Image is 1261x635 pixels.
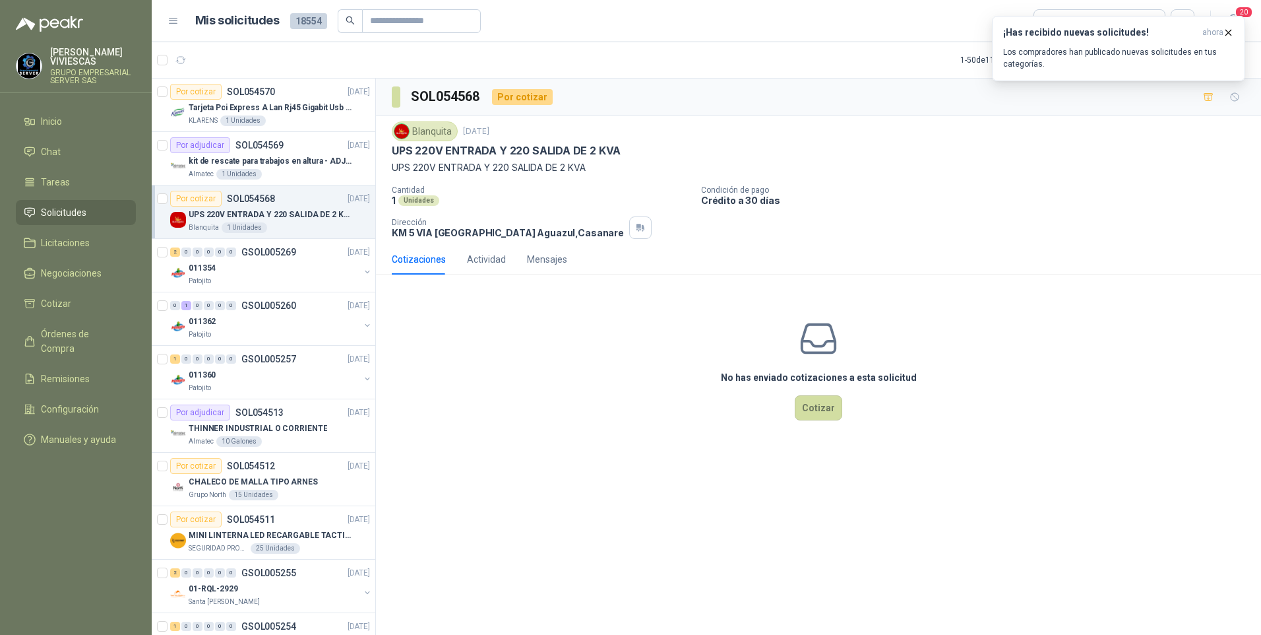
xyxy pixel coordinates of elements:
h3: ¡Has recibido nuevas solicitudes! [1003,27,1197,38]
p: Dirección [392,218,624,227]
span: Manuales y ayuda [41,432,116,447]
div: 1 - 50 de 11009 [960,50,1051,71]
a: Chat [16,139,136,164]
p: [DATE] [348,246,370,259]
p: Grupo North [189,490,226,500]
p: [DATE] [348,620,370,633]
span: Chat [41,145,61,159]
div: 0 [193,568,202,578]
div: 2 [170,568,180,578]
a: 2 0 0 0 0 0 GSOL005269[DATE] Company Logo011354Patojito [170,244,373,286]
span: 18554 [290,13,327,29]
span: ahora [1202,27,1223,38]
span: search [346,16,355,25]
p: GSOL005254 [241,622,296,631]
a: Remisiones [16,366,136,391]
div: 1 Unidades [222,222,267,233]
span: Órdenes de Compra [41,327,123,356]
a: Licitaciones [16,230,136,255]
div: 1 Unidades [220,116,266,126]
p: Blanquita [189,222,219,233]
p: Almatec [189,436,214,447]
img: Company Logo [170,158,186,174]
p: kit de rescate para trabajos en altura - ADJUNTAR FICHA TECNICA [189,155,353,168]
p: UPS 220V ENTRADA Y 220 SALIDA DE 2 KVA [392,160,1245,175]
h3: SOL054568 [411,86,481,107]
p: [DATE] [348,139,370,152]
p: GSOL005260 [241,301,296,310]
p: MINI LINTERNA LED RECARGABLE TACTICA [189,529,353,542]
a: Inicio [16,109,136,134]
h3: No has enviado cotizaciones a esta solicitud [721,370,917,385]
div: Blanquita [392,121,458,141]
p: [DATE] [348,86,370,98]
p: Los compradores han publicado nuevas solicitudes en tus categorías. [1003,46,1234,70]
p: SOL054569 [235,141,284,150]
p: SOL054568 [227,194,275,203]
a: Configuración [16,397,136,422]
div: Mensajes [527,252,567,267]
p: [PERSON_NAME] VIVIESCAS [50,48,136,66]
p: Patojito [189,276,211,286]
div: 0 [181,248,191,257]
p: SEGURIDAD PROVISER LTDA [189,543,248,554]
a: Por cotizarSOL054570[DATE] Company LogoTarjeta Pci Express A Lan Rj45 Gigabit Usb 3.0 X3 PuertosK... [152,79,375,132]
p: SOL054513 [235,408,284,417]
div: 0 [204,568,214,578]
p: [DATE] [463,125,489,138]
img: Company Logo [170,372,186,388]
a: Por adjudicarSOL054569[DATE] Company Logokit de rescate para trabajos en altura - ADJUNTAR FICHA ... [152,132,375,185]
a: Por cotizarSOL054511[DATE] Company LogoMINI LINTERNA LED RECARGABLE TACTICASEGURIDAD PROVISER LTD... [152,506,375,560]
p: Santa [PERSON_NAME] [189,597,260,607]
div: Unidades [398,195,439,206]
div: 1 [170,622,180,631]
div: 0 [226,248,236,257]
div: 0 [181,354,191,364]
a: Órdenes de Compra [16,321,136,361]
div: 1 Unidades [216,169,262,180]
span: Remisiones [41,372,90,386]
p: [DATE] [348,407,370,419]
div: 0 [215,354,225,364]
p: Patojito [189,383,211,393]
div: 0 [226,301,236,310]
div: Cotizaciones [392,252,446,267]
div: 15 Unidades [229,490,278,500]
p: 1 [392,195,396,206]
button: ¡Has recibido nuevas solicitudes!ahora Los compradores han publicado nuevas solicitudes en tus ca... [992,16,1245,81]
span: Solicitudes [41,205,86,220]
p: GSOL005269 [241,248,296,257]
p: Crédito a 30 días [701,195,1256,206]
div: 0 [215,622,225,631]
p: 01-RQL-2929 [189,583,238,595]
div: Por cotizar [170,191,222,207]
div: 0 [181,622,191,631]
a: Tareas [16,170,136,195]
div: 25 Unidades [251,543,300,554]
span: Configuración [41,402,99,417]
div: 1 [170,354,180,364]
a: Negociaciones [16,261,136,286]
a: Cotizar [16,291,136,316]
a: Por adjudicarSOL054513[DATE] Company LogoTHINNER INDUSTRIAL O CORRIENTEAlmatec10 Galones [152,399,375,453]
img: Company Logo [170,105,186,121]
p: SOL054511 [227,515,275,524]
div: 0 [181,568,191,578]
div: Por cotizar [492,89,553,105]
div: 0 [226,622,236,631]
div: 0 [215,248,225,257]
img: Company Logo [170,533,186,549]
p: UPS 220V ENTRADA Y 220 SALIDA DE 2 KVA [392,144,621,158]
div: 0 [215,301,225,310]
a: 0 1 0 0 0 0 GSOL005260[DATE] Company Logo011362Patojito [170,298,373,340]
img: Company Logo [170,212,186,228]
p: GSOL005255 [241,568,296,578]
img: Company Logo [170,426,186,442]
p: Almatec [189,169,214,180]
p: SOL054570 [227,87,275,96]
p: 011360 [189,369,216,382]
span: Tareas [41,175,70,189]
a: Por cotizarSOL054512[DATE] Company LogoCHALECO DE MALLA TIPO ARNESGrupo North15 Unidades [152,453,375,506]
div: 0 [170,301,180,310]
div: 0 [226,354,236,364]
